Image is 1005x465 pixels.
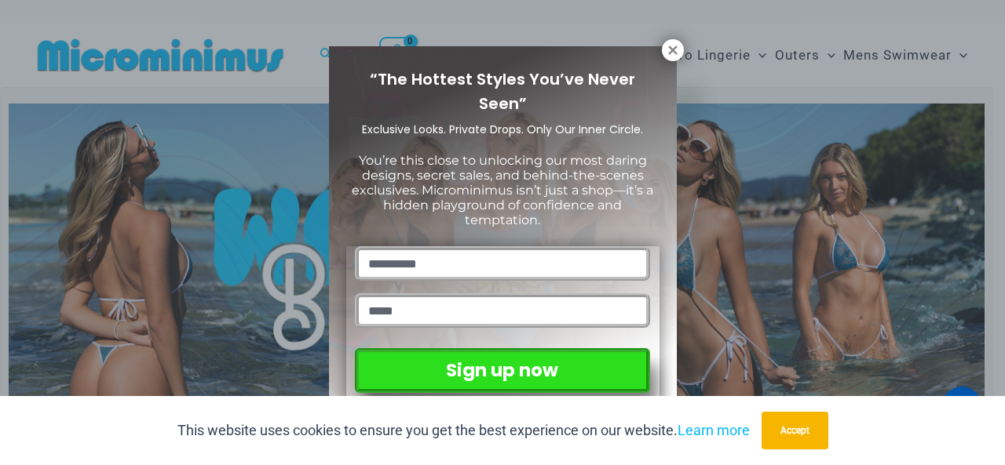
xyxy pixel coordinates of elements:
span: Exclusive Looks. Private Drops. Only Our Inner Circle. [362,122,643,137]
button: Sign up now [355,348,649,393]
button: Accept [762,412,828,449]
span: “The Hottest Styles You’ve Never Seen” [370,68,635,114]
button: Close [662,39,684,61]
p: This website uses cookies to ensure you get the best experience on our website. [177,419,750,442]
a: Learn more [678,422,750,438]
span: You’re this close to unlocking our most daring designs, secret sales, and behind-the-scenes exclu... [352,153,653,228]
